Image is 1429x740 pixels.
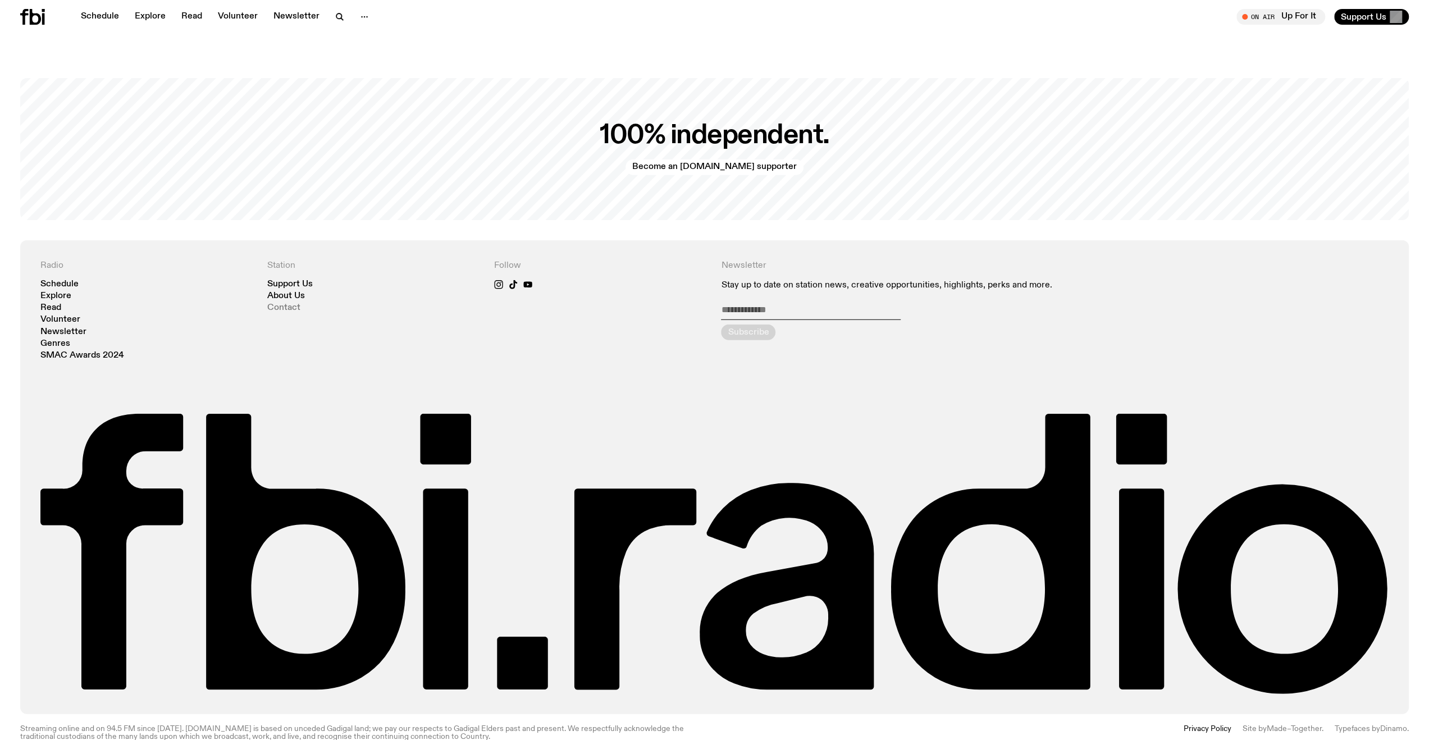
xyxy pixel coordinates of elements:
[267,280,313,289] a: Support Us
[1335,725,1380,733] span: Typefaces by
[40,292,71,300] a: Explore
[494,261,707,271] h4: Follow
[626,159,803,175] a: Become an [DOMAIN_NAME] supporter
[40,351,124,360] a: SMAC Awards 2024
[40,328,86,336] a: Newsletter
[40,340,70,348] a: Genres
[40,304,61,312] a: Read
[267,9,326,25] a: Newsletter
[40,261,254,271] h4: Radio
[721,325,775,340] button: Subscribe
[267,292,305,300] a: About Us
[1341,12,1386,22] span: Support Us
[1380,725,1407,733] a: Dinamo
[600,123,829,148] h2: 100% independent.
[1267,725,1322,733] a: Made–Together
[267,261,481,271] h4: Station
[40,280,79,289] a: Schedule
[211,9,264,25] a: Volunteer
[721,280,1161,291] p: Stay up to date on station news, creative opportunities, highlights, perks and more.
[267,304,300,312] a: Contact
[1334,9,1409,25] button: Support Us
[128,9,172,25] a: Explore
[1236,9,1325,25] button: On AirUp For It
[74,9,126,25] a: Schedule
[40,316,80,324] a: Volunteer
[1322,725,1323,733] span: .
[721,261,1161,271] h4: Newsletter
[1407,725,1409,733] span: .
[175,9,209,25] a: Read
[1243,725,1267,733] span: Site by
